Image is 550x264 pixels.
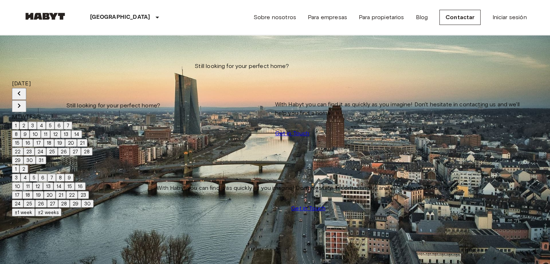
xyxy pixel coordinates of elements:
[71,130,82,138] button: 14
[195,62,289,71] span: Still looking for your perfect home?
[12,200,24,208] button: 24
[30,130,41,138] button: 10
[12,165,20,173] button: 1
[44,191,56,199] button: 20
[24,156,36,164] button: 30
[33,139,44,147] button: 17
[12,88,26,100] button: Previous month
[12,191,22,199] button: 17
[56,174,65,182] button: 8
[46,148,58,156] button: 25
[24,13,67,20] img: Habyt
[12,130,21,138] button: 8
[12,208,35,216] button: ±1 week
[26,113,29,120] span: Thursday
[33,191,44,199] button: 19
[36,156,46,164] button: 31
[65,174,74,182] button: 9
[12,174,21,182] button: 3
[12,156,24,164] button: 29
[50,130,61,138] button: 12
[35,148,46,156] button: 24
[21,174,30,182] button: 4
[29,113,33,120] span: Friday
[23,182,33,190] button: 11
[70,200,81,208] button: 29
[12,148,24,156] button: 22
[64,122,72,129] button: 7
[44,139,54,147] button: 18
[35,200,47,208] button: 26
[81,148,93,156] button: 28
[291,204,325,213] a: Get in Touch
[17,113,21,120] span: Tuesday
[24,148,35,156] button: 23
[55,122,64,129] button: 6
[90,13,150,22] p: [GEOGRAPHIC_DATA]
[58,200,70,208] button: 28
[38,174,47,182] button: 6
[75,182,86,190] button: 16
[47,174,56,182] button: 7
[157,184,460,192] span: With Habyt you can find it as quickly as you imagine! Don't hesitate in contacting us and we'll h...
[46,122,55,129] button: 5
[56,191,66,199] button: 21
[415,13,428,22] a: Blog
[308,13,347,22] a: Para empresas
[12,79,94,88] div: [DATE]
[70,148,81,156] button: 27
[81,200,94,208] button: 30
[65,139,77,147] button: 20
[21,113,26,120] span: Wednesday
[359,13,404,22] a: Para propietarios
[43,182,54,190] button: 13
[22,191,33,199] button: 18
[35,208,61,216] button: ±2 weeks
[12,113,17,120] span: Monday
[22,139,33,147] button: 16
[30,174,38,182] button: 5
[21,130,30,138] button: 9
[12,100,26,112] button: Next month
[20,165,28,173] button: 2
[47,200,58,208] button: 27
[12,139,22,147] button: 15
[33,182,43,190] button: 12
[253,13,296,22] a: Sobre nosotros
[20,122,28,129] button: 2
[54,182,64,190] button: 14
[12,208,94,217] div: Move In Flexibility
[492,13,526,22] a: Iniciar sesión
[41,130,50,138] button: 11
[12,122,20,129] button: 1
[78,191,89,199] button: 23
[33,113,37,120] span: Saturday
[54,139,65,147] button: 19
[58,148,70,156] button: 26
[28,122,37,129] button: 3
[66,191,78,199] button: 22
[64,182,75,190] button: 15
[61,130,71,138] button: 13
[12,182,23,190] button: 10
[24,200,35,208] button: 25
[439,10,481,25] a: Contactar
[37,113,41,120] span: Sunday
[37,122,46,129] button: 4
[77,139,88,147] button: 21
